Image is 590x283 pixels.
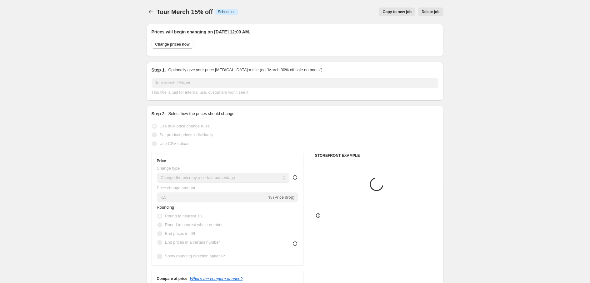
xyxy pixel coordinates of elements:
[157,192,267,202] input: -15
[157,158,166,163] h3: Price
[168,67,322,73] p: Optionally give your price [MEDICAL_DATA] a title (eg "March 30% off sale on boots")
[160,132,213,137] span: Set product prices individually
[292,174,298,181] div: help
[379,7,415,16] button: Copy to new job
[147,7,155,16] button: Price change jobs
[157,8,213,15] span: Tour Merch 15% off
[157,205,174,210] span: Rounding
[160,141,190,146] span: Use CSV upload
[165,214,203,218] span: Round to nearest .01
[315,153,438,158] h6: STOREFRONT EXAMPLE
[157,276,187,281] h3: Compare at price
[382,9,412,14] span: Copy to new job
[165,254,225,258] span: Show rounding direction options?
[422,9,439,14] span: Delete job
[157,166,180,171] span: Change type
[160,124,210,128] span: Use bulk price change rules
[152,29,438,35] h2: Prices will begin changing on [DATE] 12:00 AM.
[165,240,220,245] span: End prices in a certain number
[165,222,223,227] span: Round to nearest whole number
[168,111,234,117] p: Select how the prices should change
[152,67,166,73] h2: Step 1.
[157,186,195,190] span: Price change amount
[152,111,166,117] h2: Step 2.
[190,276,243,281] button: What's the compare at price?
[418,7,443,16] button: Delete job
[218,9,236,14] span: Scheduled
[152,78,438,88] input: 30% off holiday sale
[152,40,193,49] button: Change prices now
[152,90,248,95] span: This title is just for internal use, customers won't see it
[155,42,190,47] span: Change prices now
[268,195,294,200] span: % (Price drop)
[165,231,195,236] span: End prices in .99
